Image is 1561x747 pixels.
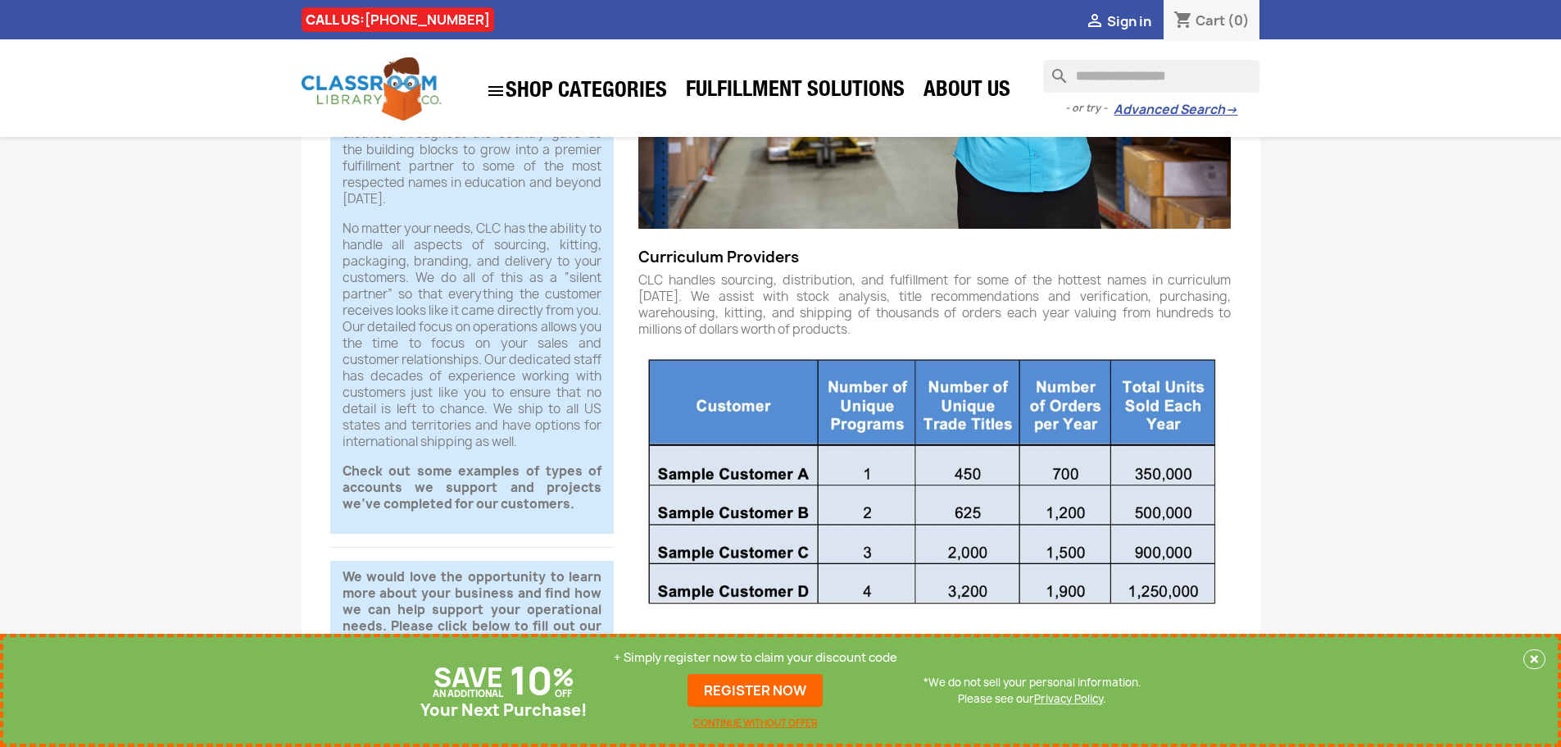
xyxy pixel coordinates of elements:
span: → [1225,102,1237,118]
span: Sign in [1107,12,1151,30]
i:  [1085,12,1105,32]
a: [PHONE_NUMBER] [365,11,490,29]
p: Check out some examples of types of accounts we support and projects we’ve completed for our cust... [343,463,602,512]
p: We would love the opportunity to learn more about your business and find how we can help support ... [343,569,602,667]
a: About Us [915,75,1019,108]
a: SHOP CATEGORIES [478,73,675,109]
i: shopping_cart [1173,11,1193,31]
img: Classroom Library Company Customer Table [638,351,1231,617]
span: (0) [1227,11,1250,30]
img: Classroom Library Company [302,57,441,121]
p: No matter your needs, CLC has the ability to handle all aspects of sourcing, kitting, packaging, ... [343,221,602,450]
input: Search [1043,60,1259,93]
h3: District Level Adoptions [638,626,1231,663]
div: CALL US: [302,7,494,32]
i:  [486,81,506,101]
i: search [1043,60,1063,80]
a: Fulfillment Solutions [678,75,913,108]
a: Advanced Search→ [1114,102,1237,118]
p: CLC handles sourcing, distribution, and fulfillment for some of the hottest names in curriculum [... [638,272,1231,338]
h3: Curriculum Providers [638,229,1231,266]
span: Cart [1196,11,1225,30]
a:  Sign in [1085,12,1151,30]
span: - or try - [1065,100,1114,116]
